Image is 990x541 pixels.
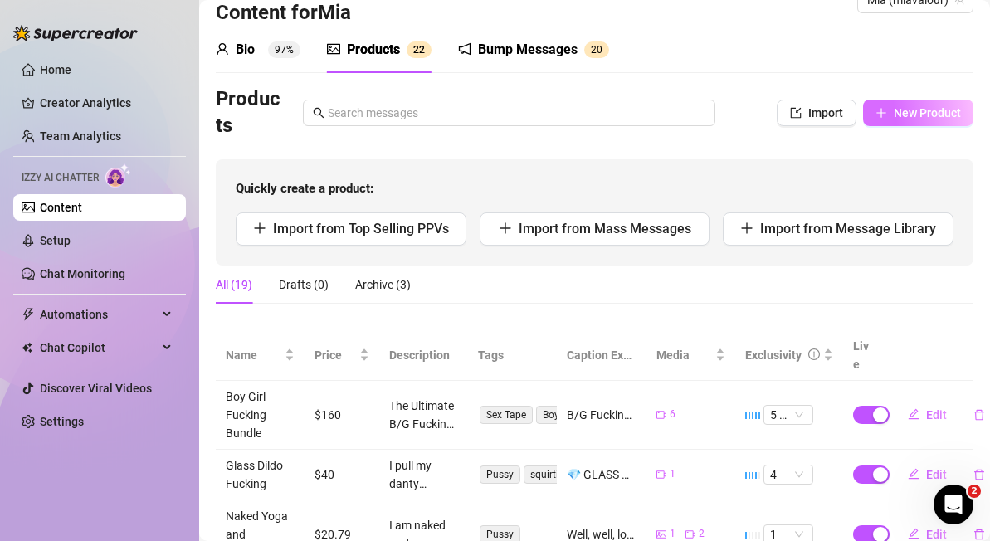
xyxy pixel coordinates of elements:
button: Import [777,100,856,126]
span: video-camera [656,410,666,420]
div: I pull my danty panties to one side and slide slide the cold glass dildo into my wet pussy - of c... [389,456,458,493]
img: AI Chatter [105,163,131,188]
th: Name [216,330,305,381]
span: user [216,42,229,56]
img: logo-BBDzfeDw.svg [13,25,138,41]
span: New Product [894,106,961,119]
span: picture [656,529,666,539]
span: 4 [770,465,807,484]
span: plus [499,222,512,235]
div: Bio [236,40,255,60]
button: Edit [895,402,960,428]
div: Products [347,40,400,60]
a: Content [40,201,82,214]
span: Sex Tape [480,406,533,424]
span: import [790,107,802,119]
a: Settings [40,415,84,428]
span: thunderbolt [22,308,35,321]
th: Caption Example [557,330,646,381]
div: Archive (3) [355,275,411,294]
div: Bump Messages [478,40,578,60]
td: $160 [305,381,379,450]
span: edit [908,468,919,480]
span: info-circle [808,348,820,360]
div: All (19) [216,275,252,294]
strong: Quickly create a product: [236,181,373,196]
a: Setup [40,234,71,247]
td: Glass Dildo Fucking [216,450,305,500]
span: Media [656,346,712,364]
span: delete [973,529,985,540]
sup: 22 [407,41,432,58]
span: Automations [40,301,158,328]
button: Edit [895,461,960,488]
h3: Products [216,86,282,139]
input: Search messages [328,104,705,122]
span: delete [973,409,985,421]
span: 0 [597,44,602,56]
div: 💎 GLASS DILDO [MEDICAL_DATA] PLAY – PPV Sales Caption I know you’re watching me… The way I slowly... [567,465,636,484]
a: Home [40,63,71,76]
span: 2 [591,44,597,56]
td: $40 [305,450,379,500]
span: plus [740,222,753,235]
span: edit [908,528,919,539]
span: Edit [926,408,947,422]
sup: 97% [268,41,300,58]
button: New Product [863,100,973,126]
span: notification [458,42,471,56]
div: The Ultimate B/G Fucking Bundle My best selling, most intense videos in one place. OVER 40 mins o... [389,397,458,433]
span: 5 🔥 [770,406,807,424]
span: plus [875,107,887,119]
span: Import [808,106,843,119]
span: 6 [670,407,675,422]
a: Creator Analytics [40,90,173,116]
a: Team Analytics [40,129,121,143]
span: Izzy AI Chatter [22,170,99,186]
td: Boy Girl Fucking Bundle [216,381,305,450]
span: 2 [968,485,981,498]
span: Chat Copilot [40,334,158,361]
span: Edit [926,528,947,541]
span: search [313,107,324,119]
th: Description [379,330,468,381]
th: Tags [468,330,557,381]
span: plus [253,222,266,235]
span: Price [315,346,356,364]
span: 2 [413,44,419,56]
sup: 20 [584,41,609,58]
span: squirting [524,465,577,484]
span: Name [226,346,281,364]
button: Import from Mass Messages [480,212,710,246]
button: Import from Top Selling PPVs [236,212,466,246]
span: Edit [926,468,947,481]
span: video-camera [656,470,666,480]
span: picture [327,42,340,56]
span: video-camera [685,529,695,539]
span: delete [973,469,985,480]
span: 1 [670,466,675,482]
span: Import from Mass Messages [519,221,691,236]
div: B/G Fucking Bundle – “No Holding Back” Edition “This isn’t just a bundle… it’s a front-row seat t... [567,406,636,424]
div: Exclusivity [745,346,802,364]
a: Chat Monitoring [40,267,125,280]
span: Boy on Girl [536,406,597,424]
div: Drafts (0) [279,275,329,294]
button: Import from Message Library [723,212,953,246]
iframe: Intercom live chat [934,485,973,524]
span: Import from Message Library [760,221,936,236]
span: 2 [419,44,425,56]
th: Live [843,330,885,381]
span: Pussy [480,465,520,484]
th: Price [305,330,379,381]
th: Media [646,330,735,381]
span: Import from Top Selling PPVs [273,221,449,236]
img: Chat Copilot [22,342,32,353]
span: edit [908,408,919,420]
a: Discover Viral Videos [40,382,152,395]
